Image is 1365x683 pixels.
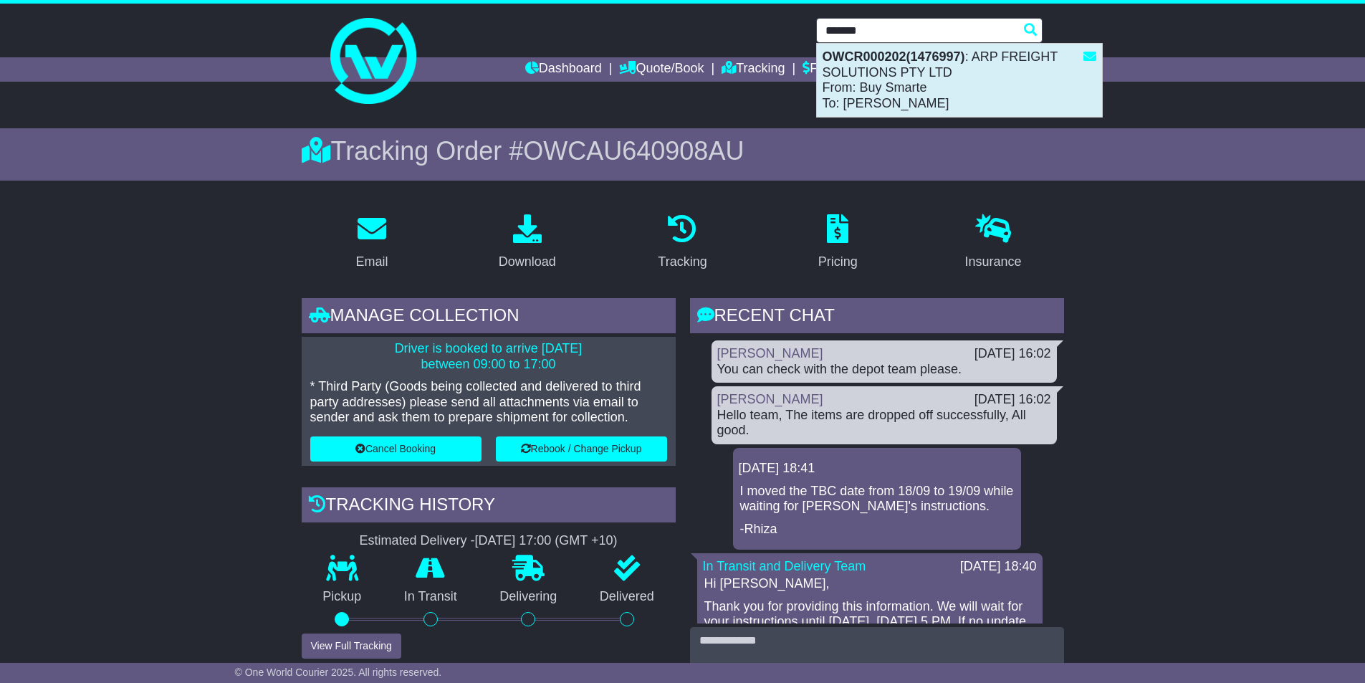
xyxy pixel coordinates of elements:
[302,589,383,605] p: Pickup
[717,408,1051,439] div: Hello team, The items are dropped off successfully, All good.
[523,136,744,166] span: OWCAU640908AU
[717,346,823,360] a: [PERSON_NAME]
[704,576,1035,592] p: Hi [PERSON_NAME],
[722,57,785,82] a: Tracking
[823,49,965,64] strong: OWCR000202(1476997)
[499,252,556,272] div: Download
[383,589,479,605] p: In Transit
[619,57,704,82] a: Quote/Book
[475,533,618,549] div: [DATE] 17:00 (GMT +10)
[740,522,1014,538] p: -Rhiza
[302,533,676,549] div: Estimated Delivery -
[355,252,388,272] div: Email
[479,589,579,605] p: Delivering
[302,135,1064,166] div: Tracking Order #
[310,379,667,426] p: * Third Party (Goods being collected and delivered to third party addresses) please send all atta...
[965,252,1022,272] div: Insurance
[974,392,1051,408] div: [DATE] 16:02
[690,298,1064,337] div: RECENT CHAT
[648,209,716,277] a: Tracking
[235,667,442,678] span: © One World Courier 2025. All rights reserved.
[974,346,1051,362] div: [DATE] 16:02
[489,209,565,277] a: Download
[817,44,1102,117] div: : ARP FREIGHT SOLUTIONS PTY LTD From: Buy Smarte To: [PERSON_NAME]
[496,436,667,462] button: Rebook / Change Pickup
[302,634,401,659] button: View Full Tracking
[704,599,1035,646] p: Thank you for providing this information. We will wait for your instructions until [DATE], [DATE]...
[960,559,1037,575] div: [DATE] 18:40
[310,436,482,462] button: Cancel Booking
[525,57,602,82] a: Dashboard
[717,392,823,406] a: [PERSON_NAME]
[310,341,667,372] p: Driver is booked to arrive [DATE] between 09:00 to 17:00
[578,589,676,605] p: Delivered
[803,57,868,82] a: Financials
[346,209,397,277] a: Email
[717,362,1051,378] div: You can check with the depot team please.
[740,484,1014,515] p: I moved the TBC date from 18/09 to 19/09 while waiting for [PERSON_NAME]'s instructions.
[818,252,858,272] div: Pricing
[809,209,867,277] a: Pricing
[703,559,866,573] a: In Transit and Delivery Team
[302,487,676,526] div: Tracking history
[739,461,1015,477] div: [DATE] 18:41
[302,298,676,337] div: Manage collection
[658,252,707,272] div: Tracking
[956,209,1031,277] a: Insurance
